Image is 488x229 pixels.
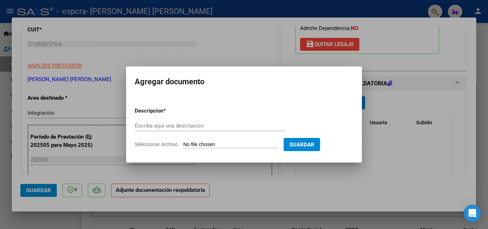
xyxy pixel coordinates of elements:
button: Guardar [284,138,320,151]
div: Open Intercom Messenger [464,205,481,222]
span: Seleccionar Archivo [135,141,178,147]
span: Guardar [289,141,314,148]
h2: Agregar documento [135,75,353,89]
p: Descripcion [135,107,200,115]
